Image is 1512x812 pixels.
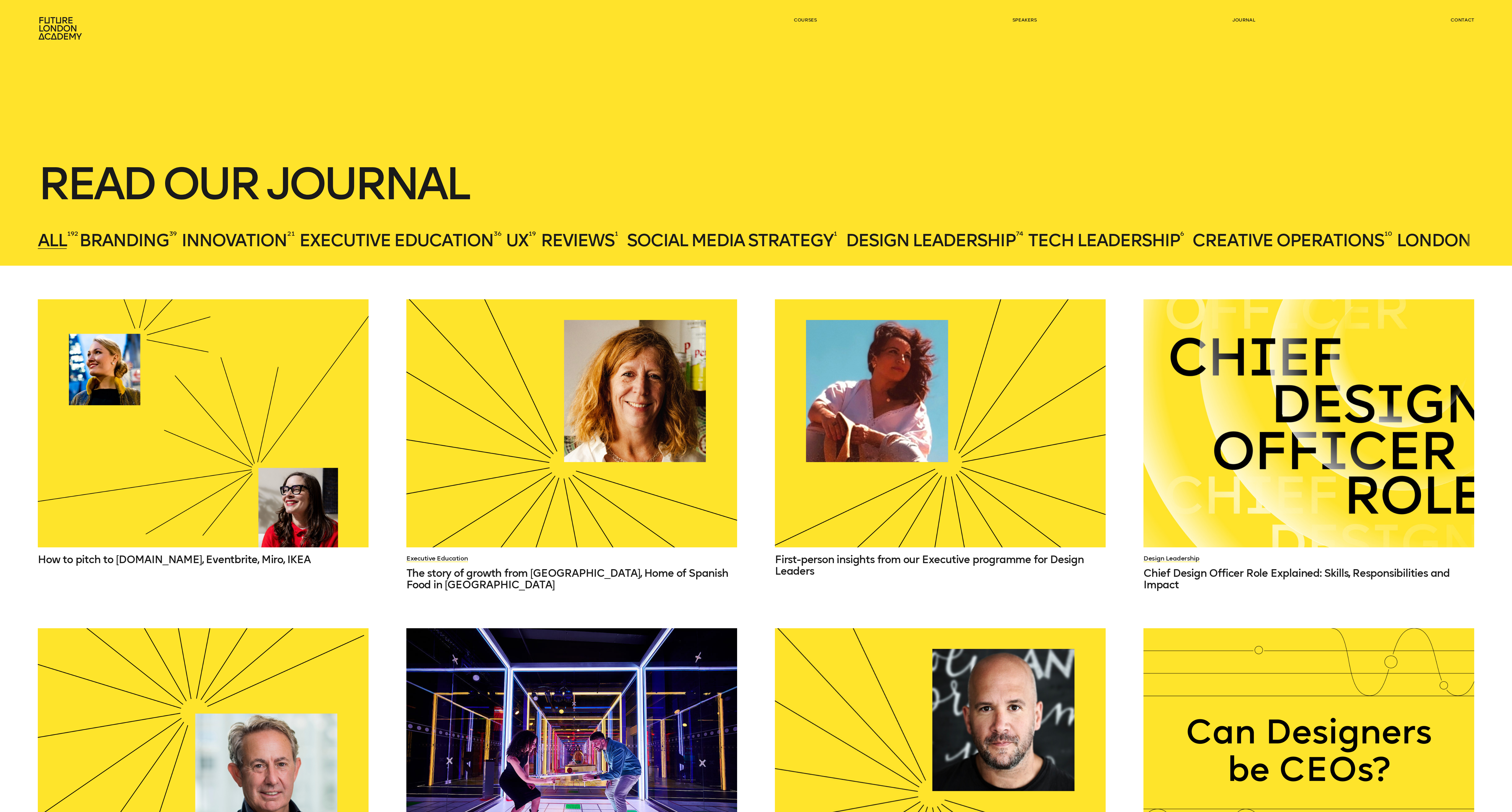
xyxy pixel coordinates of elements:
[615,229,618,238] sup: 1
[1180,229,1184,238] sup: 6
[1028,230,1180,251] span: Tech Leadership
[1143,567,1450,591] span: Chief Design Officer Role Explained: Skills, Responsibilities and Impact
[79,230,169,251] span: Branding
[1143,567,1474,590] a: Chief Design Officer Role Explained: Skills, Responsibilities and Impact
[794,17,817,23] a: courses
[406,567,728,591] span: The story of growth from [GEOGRAPHIC_DATA], Home of Spanish Food in [GEOGRAPHIC_DATA]
[1143,554,1200,562] a: Design Leadership
[38,230,67,251] span: All
[406,554,468,562] a: Executive Education
[1451,17,1474,23] a: contact
[1232,17,1255,23] a: journal
[1012,17,1037,23] a: speakers
[287,229,295,238] sup: 21
[775,554,1106,577] a: First-person insights from our Executive programme for Design Leaders
[67,229,78,238] sup: 192
[406,567,737,590] a: The story of growth from [GEOGRAPHIC_DATA], Home of Spanish Food in [GEOGRAPHIC_DATA]
[775,553,1084,577] span: First-person insights from our Executive programme for Design Leaders
[494,229,501,238] sup: 36
[1384,229,1392,238] sup: 10
[181,230,287,251] span: Innovation
[627,230,833,251] span: Social Media Strategy
[38,553,311,566] span: How to pitch to [DOMAIN_NAME], Eventbrite, Miro, IKEA
[169,229,177,238] sup: 39
[529,229,536,238] sup: 19
[834,229,837,238] sup: 1
[38,554,369,565] a: How to pitch to [DOMAIN_NAME], Eventbrite, Miro, IKEA
[846,230,1015,251] span: Design Leadership
[506,230,528,251] span: UX
[299,230,493,251] span: Executive Education
[1016,229,1023,238] sup: 74
[1396,230,1509,251] span: London Tips
[1192,230,1384,251] span: Creative Operations
[38,162,1474,206] h1: Read our journal
[541,230,614,251] span: Reviews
